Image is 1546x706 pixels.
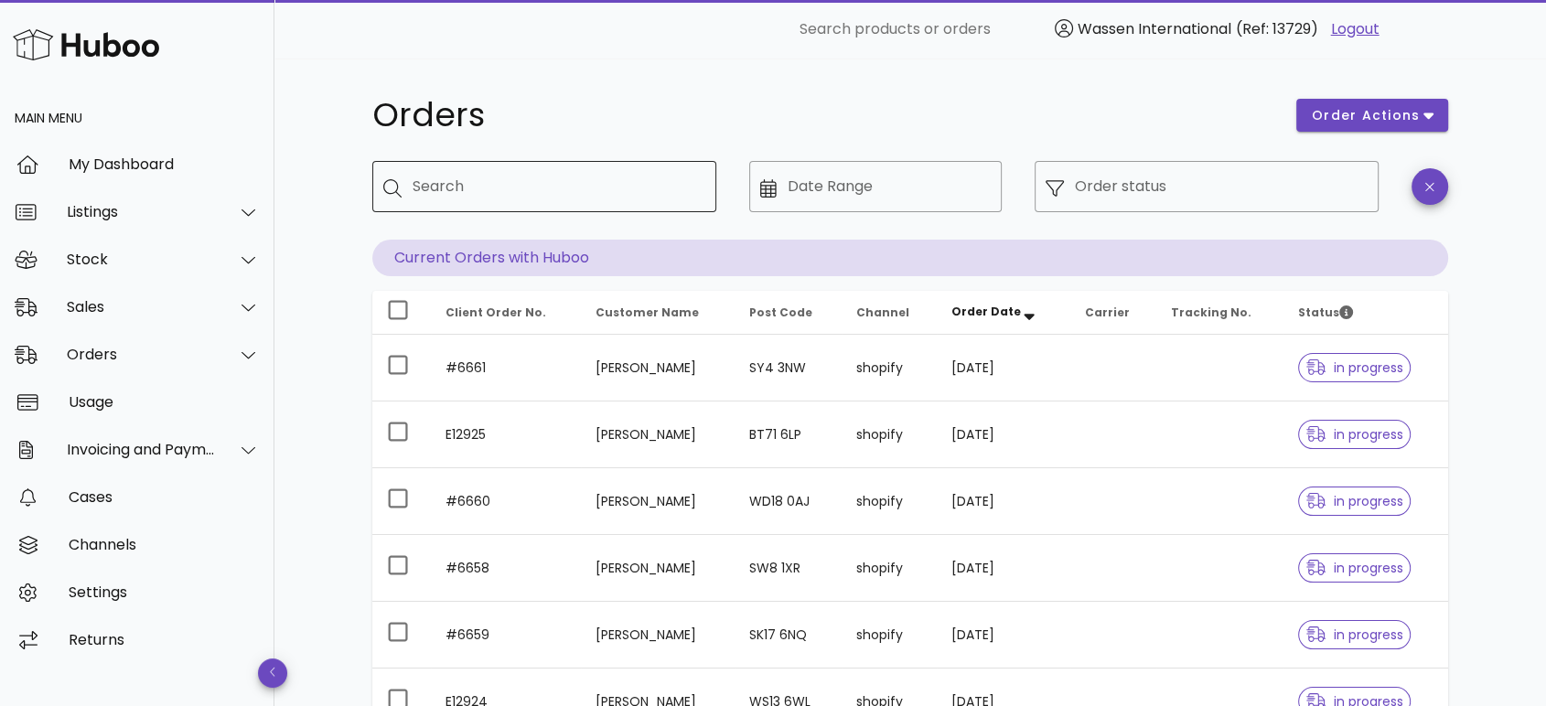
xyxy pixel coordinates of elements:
span: Tracking No. [1171,305,1251,320]
td: #6659 [431,602,581,669]
div: Channels [69,536,260,553]
span: in progress [1306,495,1403,508]
td: [PERSON_NAME] [581,468,735,535]
div: My Dashboard [69,155,260,173]
td: shopify [842,602,937,669]
span: Carrier [1085,305,1130,320]
th: Status [1283,291,1448,335]
span: Channel [856,305,909,320]
img: Huboo Logo [13,25,159,64]
th: Post Code [735,291,842,335]
span: in progress [1306,628,1403,641]
th: Customer Name [581,291,735,335]
div: Sales [67,298,216,316]
td: [DATE] [937,335,1070,401]
span: (Ref: 13729) [1236,18,1318,39]
td: shopify [842,468,937,535]
div: Orders [67,346,216,363]
td: [DATE] [937,535,1070,602]
td: [DATE] [937,468,1070,535]
th: Channel [842,291,937,335]
span: Wassen International [1078,18,1231,39]
td: SK17 6NQ [735,602,842,669]
td: [DATE] [937,602,1070,669]
button: order actions [1296,99,1448,132]
td: #6661 [431,335,581,401]
div: Settings [69,583,260,601]
th: Carrier [1070,291,1156,335]
td: BT71 6LP [735,401,842,468]
span: Client Order No. [446,305,546,320]
th: Tracking No. [1156,291,1283,335]
th: Client Order No. [431,291,581,335]
span: in progress [1306,428,1403,441]
td: E12925 [431,401,581,468]
td: #6658 [431,535,581,602]
span: in progress [1306,562,1403,574]
div: Returns [69,631,260,648]
th: Order Date: Sorted descending. Activate to remove sorting. [937,291,1070,335]
td: shopify [842,401,937,468]
h1: Orders [372,99,1274,132]
td: [DATE] [937,401,1070,468]
td: [PERSON_NAME] [581,401,735,468]
span: Order Date [951,304,1021,319]
td: SY4 3NW [735,335,842,401]
div: Cases [69,488,260,506]
span: order actions [1311,106,1421,125]
span: Customer Name [596,305,699,320]
td: shopify [842,335,937,401]
span: in progress [1306,361,1403,374]
td: SW8 1XR [735,535,842,602]
span: Post Code [749,305,812,320]
a: Logout [1331,18,1380,40]
div: Listings [67,203,216,220]
td: [PERSON_NAME] [581,602,735,669]
p: Current Orders with Huboo [372,240,1448,276]
td: WD18 0AJ [735,468,842,535]
td: #6660 [431,468,581,535]
div: Stock [67,251,216,268]
div: Usage [69,393,260,411]
td: [PERSON_NAME] [581,535,735,602]
td: shopify [842,535,937,602]
span: Status [1298,305,1353,320]
td: [PERSON_NAME] [581,335,735,401]
div: Invoicing and Payments [67,441,216,458]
